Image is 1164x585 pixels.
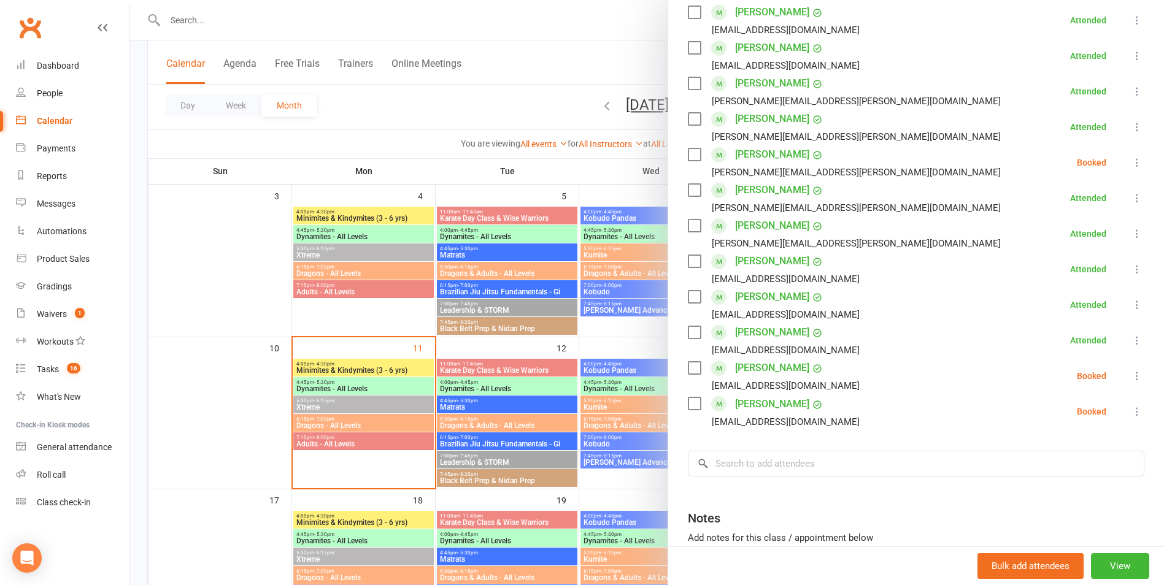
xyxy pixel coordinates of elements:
[37,470,66,480] div: Roll call
[16,356,129,383] a: Tasks 16
[977,553,1084,579] button: Bulk add attendees
[1077,158,1106,167] div: Booked
[1070,194,1106,202] div: Attended
[1070,265,1106,273] div: Attended
[37,364,59,374] div: Tasks
[735,287,809,307] a: [PERSON_NAME]
[735,394,809,414] a: [PERSON_NAME]
[12,543,42,573] div: Open Intercom Messenger
[16,461,129,489] a: Roll call
[735,358,809,378] a: [PERSON_NAME]
[1077,372,1106,380] div: Booked
[37,281,72,291] div: Gradings
[16,218,129,245] a: Automations
[37,337,74,346] div: Workouts
[16,489,129,516] a: Class kiosk mode
[37,199,75,208] div: Messages
[16,135,129,162] a: Payments
[1070,123,1106,131] div: Attended
[735,109,809,129] a: [PERSON_NAME]
[712,93,1001,109] div: [PERSON_NAME][EMAIL_ADDRESS][PERSON_NAME][DOMAIN_NAME]
[1091,553,1149,579] button: View
[16,328,129,356] a: Workouts
[37,392,81,402] div: What's New
[688,510,720,527] div: Notes
[37,116,72,126] div: Calendar
[735,2,809,22] a: [PERSON_NAME]
[16,80,129,107] a: People
[712,235,1001,251] div: [PERSON_NAME][EMAIL_ADDRESS][PERSON_NAME][DOMAIN_NAME]
[712,271,860,287] div: [EMAIL_ADDRESS][DOMAIN_NAME]
[735,180,809,200] a: [PERSON_NAME]
[1070,87,1106,96] div: Attended
[16,190,129,218] a: Messages
[735,74,809,93] a: [PERSON_NAME]
[75,308,85,318] span: 1
[37,497,91,507] div: Class check-in
[16,245,129,273] a: Product Sales
[37,61,79,71] div: Dashboard
[15,12,45,43] a: Clubworx
[1070,336,1106,345] div: Attended
[735,145,809,164] a: [PERSON_NAME]
[712,307,860,323] div: [EMAIL_ADDRESS][DOMAIN_NAME]
[37,143,75,153] div: Payments
[37,309,67,319] div: Waivers
[16,273,129,300] a: Gradings
[688,451,1144,476] input: Search to add attendees
[1070,300,1106,309] div: Attended
[16,434,129,461] a: General attendance kiosk mode
[16,300,129,328] a: Waivers 1
[735,38,809,58] a: [PERSON_NAME]
[1077,407,1106,416] div: Booked
[712,58,860,74] div: [EMAIL_ADDRESS][DOMAIN_NAME]
[37,171,67,181] div: Reports
[37,226,87,236] div: Automations
[16,107,129,135] a: Calendar
[37,442,112,452] div: General attendance
[37,254,90,264] div: Product Sales
[67,363,80,373] span: 16
[712,164,1001,180] div: [PERSON_NAME][EMAIL_ADDRESS][PERSON_NAME][DOMAIN_NAME]
[688,530,1144,545] div: Add notes for this class / appointment below
[16,162,129,190] a: Reports
[712,414,860,430] div: [EMAIL_ADDRESS][DOMAIN_NAME]
[1070,229,1106,238] div: Attended
[712,200,1001,216] div: [PERSON_NAME][EMAIL_ADDRESS][PERSON_NAME][DOMAIN_NAME]
[735,251,809,271] a: [PERSON_NAME]
[735,216,809,235] a: [PERSON_NAME]
[16,383,129,411] a: What's New
[712,378,860,394] div: [EMAIL_ADDRESS][DOMAIN_NAME]
[1070,52,1106,60] div: Attended
[37,88,63,98] div: People
[735,323,809,342] a: [PERSON_NAME]
[712,342,860,358] div: [EMAIL_ADDRESS][DOMAIN_NAME]
[1070,16,1106,25] div: Attended
[712,129,1001,145] div: [PERSON_NAME][EMAIL_ADDRESS][PERSON_NAME][DOMAIN_NAME]
[712,22,860,38] div: [EMAIL_ADDRESS][DOMAIN_NAME]
[16,52,129,80] a: Dashboard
